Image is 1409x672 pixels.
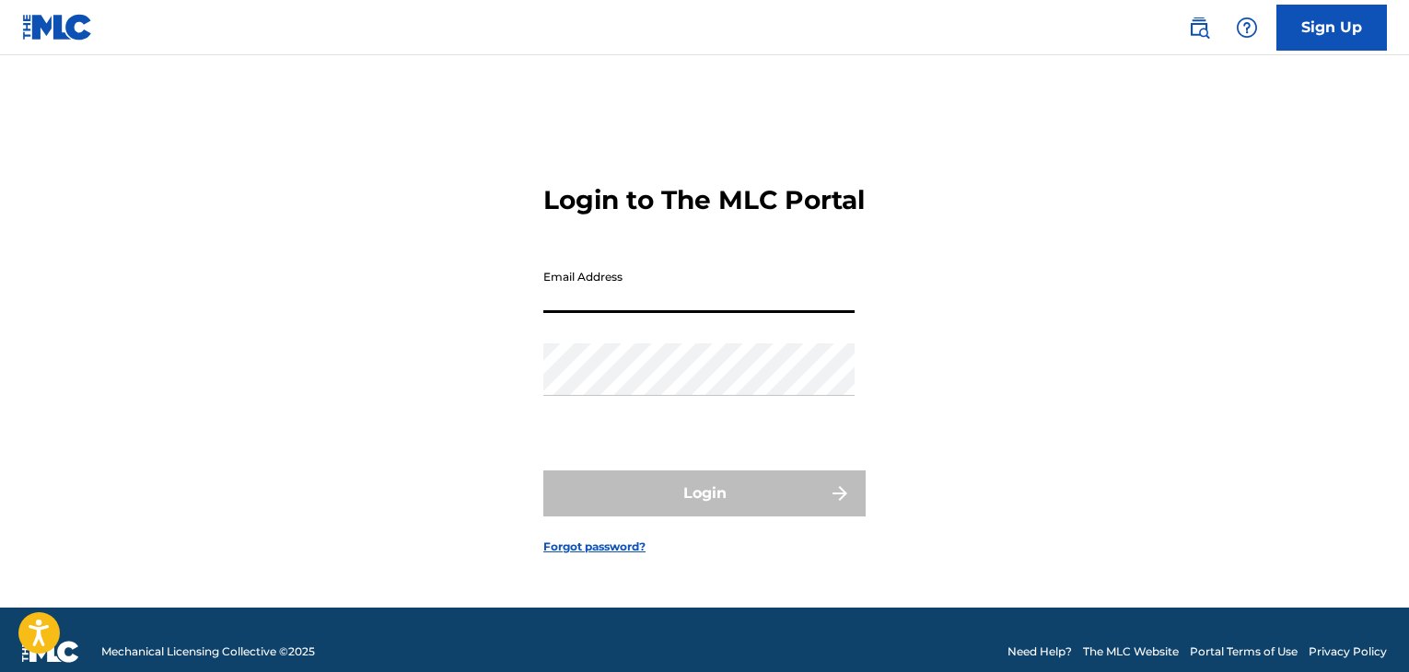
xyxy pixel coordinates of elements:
span: Mechanical Licensing Collective © 2025 [101,643,315,660]
a: The MLC Website [1083,643,1179,660]
h3: Login to The MLC Portal [543,184,865,216]
a: Sign Up [1276,5,1387,51]
a: Portal Terms of Use [1190,643,1298,660]
img: help [1236,17,1258,39]
iframe: Chat Widget [1317,584,1409,672]
a: Forgot password? [543,539,646,555]
img: MLC Logo [22,14,93,41]
a: Public Search [1181,9,1217,46]
img: logo [22,641,79,663]
a: Privacy Policy [1309,643,1387,660]
a: Need Help? [1007,643,1072,660]
div: Help [1229,9,1265,46]
img: search [1188,17,1210,39]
